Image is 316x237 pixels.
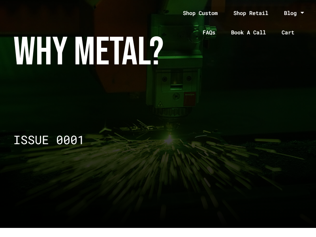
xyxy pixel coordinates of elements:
[162,4,312,42] nav: Menu
[274,22,312,42] a: Cart
[226,4,276,22] a: Shop Retail
[195,22,223,42] a: FAQs
[276,4,312,22] a: Blog
[223,22,274,42] a: Book A Call
[13,33,303,72] p: Why Metal?
[13,132,85,147] span: ISSUE 0001
[175,4,226,22] a: Shop Custom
